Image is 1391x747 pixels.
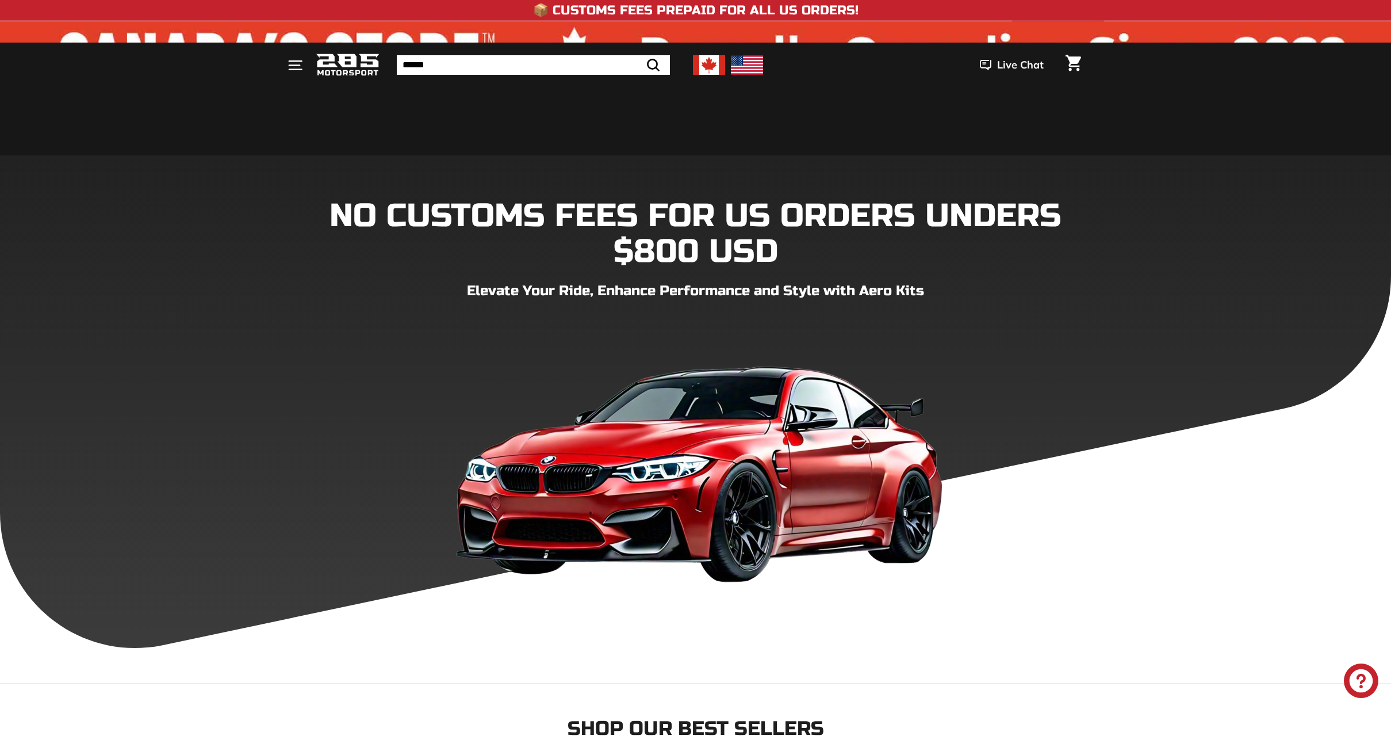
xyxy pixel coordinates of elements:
[288,718,1104,740] h2: Shop our Best Sellers
[965,51,1059,79] button: Live Chat
[1059,45,1088,85] a: Cart
[1340,664,1382,701] inbox-online-store-chat: Shopify online store chat
[397,55,670,75] input: Search
[288,281,1104,302] p: Elevate Your Ride, Enhance Performance and Style with Aero Kits
[533,3,859,17] h4: 📦 Customs Fees Prepaid for All US Orders!
[997,58,1044,73] span: Live Chat
[316,52,380,79] img: Logo_285_Motorsport_areodynamics_components
[288,199,1104,269] h1: NO CUSTOMS FEES FOR US ORDERS UNDERS $800 USD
